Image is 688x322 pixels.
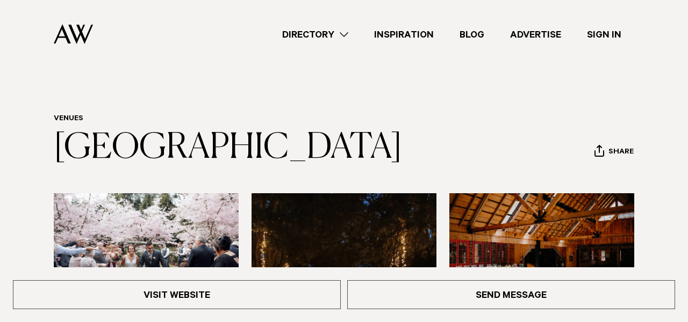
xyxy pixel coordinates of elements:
a: Blog [447,27,497,42]
a: Visit Website [13,280,341,309]
img: cherry blossoms ceremony auckland [54,193,239,311]
a: Venues [54,115,83,123]
img: rustic barn wedding venue auckland [449,193,634,311]
a: Send Message [347,280,675,309]
a: Inspiration [361,27,447,42]
a: Directory [269,27,361,42]
a: Sign In [574,27,634,42]
img: Auckland Weddings Logo [54,24,93,44]
span: Share [608,148,634,158]
button: Share [594,144,634,160]
a: Advertise [497,27,574,42]
a: [GEOGRAPHIC_DATA] [54,131,402,165]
